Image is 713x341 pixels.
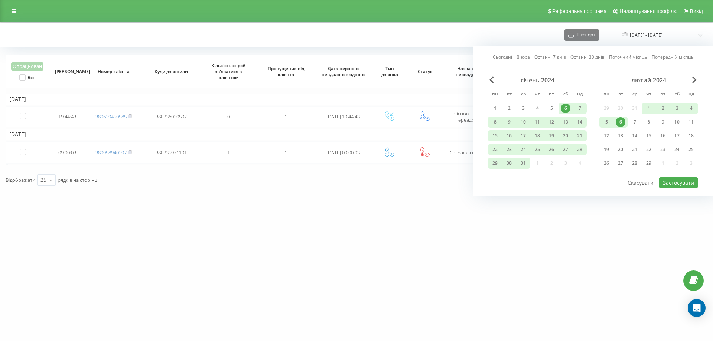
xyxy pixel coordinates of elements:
[690,8,703,14] span: Вихід
[613,144,628,155] div: вт 20 лют 2024 р.
[644,131,654,141] div: 15
[684,103,698,114] div: нд 4 лют 2024 р.
[570,53,605,60] a: Останні 30 днів
[573,144,587,155] div: нд 28 січ 2024 р.
[644,158,654,168] div: 29
[533,145,542,154] div: 25
[489,89,501,100] abbr: понеділок
[284,149,287,156] span: 1
[227,149,230,156] span: 1
[574,89,585,100] abbr: неділя
[284,113,287,120] span: 1
[573,117,587,128] div: нд 14 січ 2024 р.
[6,177,35,183] span: Відображати
[544,103,559,114] div: пт 5 січ 2024 р.
[561,145,570,154] div: 27
[533,104,542,113] div: 4
[599,76,698,84] div: лютий 2024
[533,117,542,127] div: 11
[544,130,559,141] div: пт 19 січ 2024 р.
[518,89,529,100] abbr: середа
[630,117,639,127] div: 7
[95,113,127,120] a: 380639450585
[573,103,587,114] div: нд 7 січ 2024 р.
[6,129,707,140] td: [DATE]
[609,53,647,60] a: Поточний місяць
[518,145,528,154] div: 24
[547,117,556,127] div: 12
[544,144,559,155] div: пт 26 січ 2024 р.
[628,158,642,169] div: ср 28 лют 2024 р.
[561,117,570,127] div: 13
[642,117,656,128] div: чт 8 лют 2024 р.
[530,117,544,128] div: чт 11 січ 2024 р.
[412,69,437,75] span: Статус
[599,117,613,128] div: пн 5 лют 2024 р.
[613,117,628,128] div: вт 6 лют 2024 р.
[672,117,682,127] div: 10
[613,158,628,169] div: вт 27 лют 2024 р.
[518,158,528,168] div: 31
[504,131,514,141] div: 16
[574,32,595,38] span: Експорт
[670,130,684,141] div: сб 17 лют 2024 р.
[263,66,308,77] span: Пропущених від клієнта
[659,177,698,188] button: Застосувати
[518,131,528,141] div: 17
[561,131,570,141] div: 20
[58,177,98,183] span: рядків на сторінці
[206,63,251,80] span: Кількість спроб зв'язатися з клієнтом
[504,145,514,154] div: 23
[95,149,127,156] a: 380958940397
[504,89,515,100] abbr: вівторок
[656,144,670,155] div: пт 23 лют 2024 р.
[599,130,613,141] div: пн 12 лют 2024 р.
[628,130,642,141] div: ср 14 лют 2024 р.
[684,117,698,128] div: нд 11 лют 2024 р.
[91,69,136,75] span: Номер клієнта
[628,117,642,128] div: ср 7 лют 2024 р.
[602,145,611,154] div: 19
[50,141,85,164] td: 09:00:03
[564,29,599,41] button: Експорт
[624,177,658,188] button: Скасувати
[517,53,530,60] a: Вчора
[686,117,696,127] div: 11
[613,130,628,141] div: вт 13 лют 2024 р.
[692,76,697,83] span: Next Month
[656,130,670,141] div: пт 16 лют 2024 р.
[490,158,500,168] div: 29
[547,131,556,141] div: 19
[50,106,85,127] td: 19:44:43
[516,158,530,169] div: ср 31 січ 2024 р.
[560,89,571,100] abbr: субота
[547,104,556,113] div: 5
[6,94,707,105] td: [DATE]
[658,131,668,141] div: 16
[55,69,80,75] span: [PERSON_NAME]
[688,299,706,317] div: Open Intercom Messenger
[377,66,402,77] span: Тип дзвінка
[518,104,528,113] div: 3
[619,8,677,14] span: Налаштування профілю
[686,104,696,113] div: 4
[502,103,516,114] div: вт 2 січ 2024 р.
[156,149,187,156] span: 380735971191
[642,144,656,155] div: чт 22 лют 2024 р.
[443,106,500,127] td: Основна схема переадресації
[629,89,640,100] abbr: середа
[518,117,528,127] div: 10
[326,113,360,120] span: [DATE] 19:44:43
[644,145,654,154] div: 22
[599,144,613,155] div: пн 19 лют 2024 р.
[652,53,694,60] a: Попередній місяць
[449,66,494,77] span: Назва схеми переадресації
[490,117,500,127] div: 8
[490,104,500,113] div: 1
[670,117,684,128] div: сб 10 лют 2024 р.
[504,158,514,168] div: 30
[502,130,516,141] div: вт 16 січ 2024 р.
[686,145,696,154] div: 25
[516,130,530,141] div: ср 17 січ 2024 р.
[616,117,625,127] div: 6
